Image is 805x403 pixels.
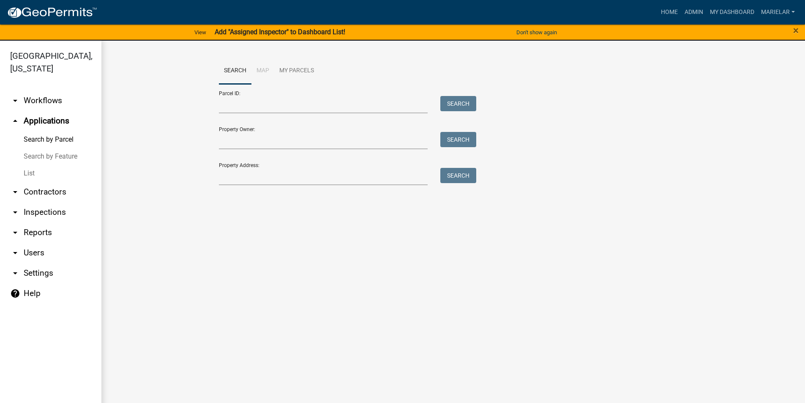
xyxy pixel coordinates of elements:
[440,168,476,183] button: Search
[10,96,20,106] i: arrow_drop_down
[10,288,20,299] i: help
[10,248,20,258] i: arrow_drop_down
[219,58,251,85] a: Search
[758,4,798,20] a: marielar
[440,96,476,111] button: Search
[681,4,707,20] a: Admin
[440,132,476,147] button: Search
[793,25,799,36] span: ×
[10,207,20,217] i: arrow_drop_down
[658,4,681,20] a: Home
[10,228,20,238] i: arrow_drop_down
[707,4,758,20] a: My Dashboard
[10,187,20,197] i: arrow_drop_down
[793,25,799,36] button: Close
[215,28,345,36] strong: Add "Assigned Inspector" to Dashboard List!
[10,116,20,126] i: arrow_drop_up
[513,25,560,39] button: Don't show again
[191,25,210,39] a: View
[10,268,20,278] i: arrow_drop_down
[274,58,319,85] a: My Parcels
